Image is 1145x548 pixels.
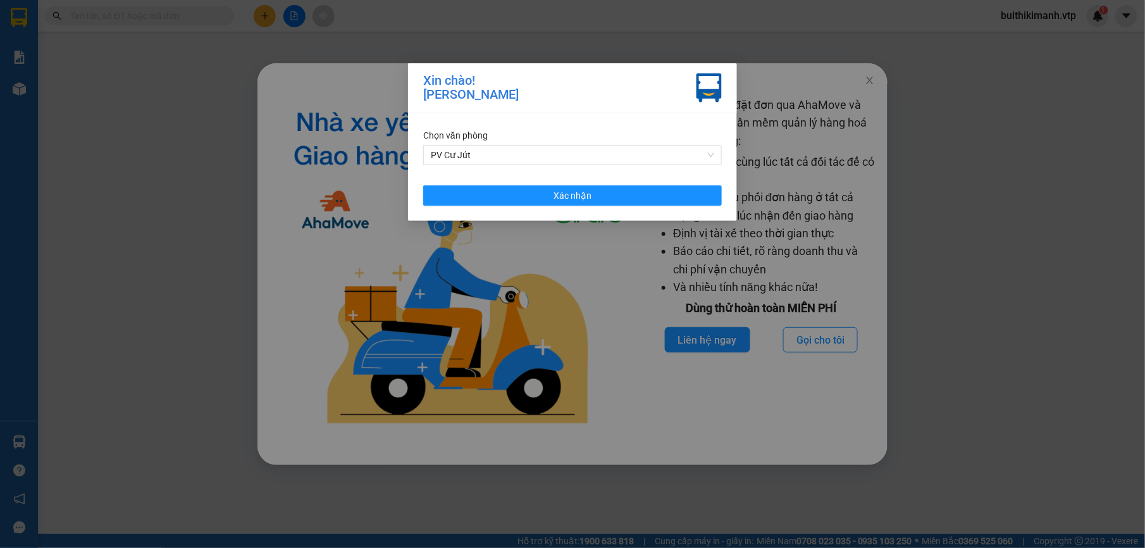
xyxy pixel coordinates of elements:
button: Xác nhận [423,185,722,206]
div: Chọn văn phòng [423,128,722,142]
div: Xin chào! [PERSON_NAME] [423,73,519,103]
img: vxr-icon [696,73,722,103]
span: PV Cư Jút [431,146,714,165]
span: Xác nhận [554,189,591,202]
